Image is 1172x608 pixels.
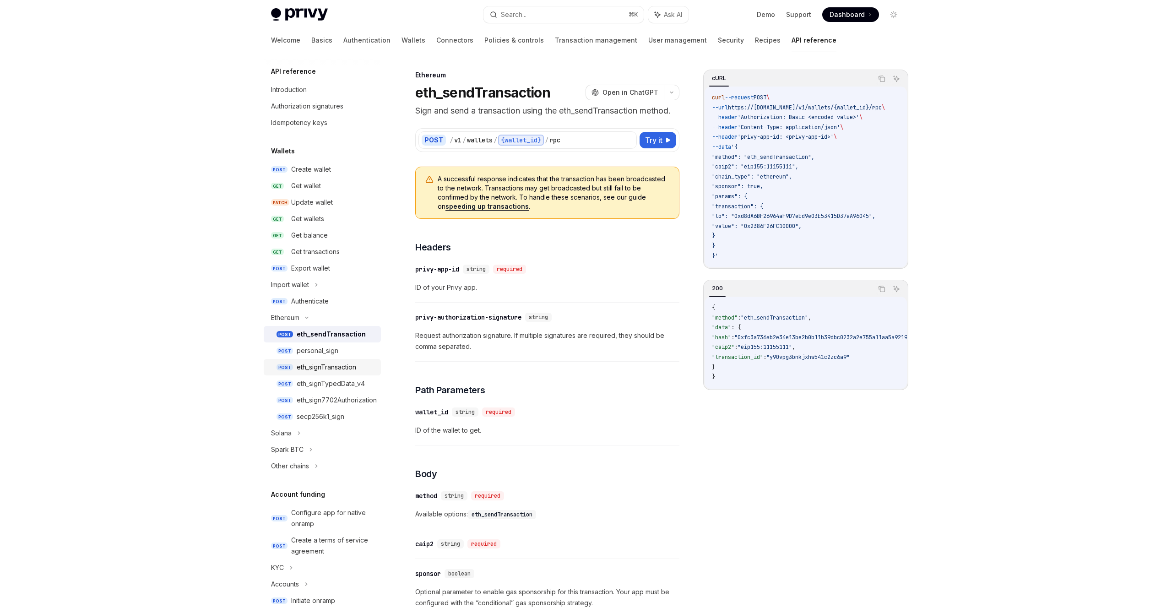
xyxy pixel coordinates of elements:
span: POST [277,397,293,404]
span: "transaction": { [712,203,763,210]
span: \ [834,133,837,141]
div: Create a terms of service agreement [291,535,375,557]
span: : [763,353,766,361]
button: Try it [640,132,676,148]
a: Welcome [271,29,300,51]
div: / [494,136,497,145]
span: --header [712,114,738,121]
span: \ [766,94,770,101]
div: sponsor [415,569,441,578]
span: string [456,408,475,416]
span: https://[DOMAIN_NAME]/v1/wallets/{wallet_id}/rpc [728,104,882,111]
a: Demo [757,10,775,19]
span: ID of the wallet to get. [415,425,679,436]
a: POSTCreate a terms of service agreement [264,532,381,559]
a: Support [786,10,811,19]
div: / [462,136,466,145]
a: Policies & controls [484,29,544,51]
span: PATCH [271,199,289,206]
div: required [467,539,500,548]
div: Update wallet [291,197,333,208]
div: eth_signTransaction [297,362,356,373]
div: Get transactions [291,246,340,257]
span: Request authorization signature. If multiple signatures are required, they should be comma separa... [415,330,679,352]
div: Configure app for native onramp [291,507,375,529]
span: 'Content-Type: application/json' [738,124,840,131]
a: PATCHUpdate wallet [264,194,381,211]
span: "y90vpg3bnkjxhw541c2zc6a9" [766,353,850,361]
a: POSTsecp256k1_sign [264,408,381,425]
span: POST [277,347,293,354]
span: string [529,314,548,321]
div: Ethereum [271,312,299,323]
span: string [467,266,486,273]
span: : { [731,324,741,331]
span: Ask AI [664,10,682,19]
p: Sign and send a transaction using the eth_sendTransaction method. [415,104,679,117]
a: Recipes [755,29,781,51]
span: \ [882,104,885,111]
span: { [712,304,715,311]
span: POST [271,298,288,305]
div: wallets [467,136,493,145]
span: POST [277,413,293,420]
span: POST [271,166,288,173]
span: ID of your Privy app. [415,282,679,293]
a: POSTeth_signTransaction [264,359,381,375]
a: POSTeth_sendTransaction [264,326,381,342]
span: : [738,314,741,321]
a: Basics [311,29,332,51]
div: Authenticate [291,296,329,307]
a: GETGet wallet [264,178,381,194]
button: Copy the contents from the code block [876,73,888,85]
a: Connectors [436,29,473,51]
div: Accounts [271,579,299,590]
a: Dashboard [822,7,879,22]
span: Dashboard [830,10,865,19]
button: Ask AI [890,73,902,85]
h5: Wallets [271,146,295,157]
div: wallet_id [415,407,448,417]
span: string [441,540,460,548]
div: Search... [501,9,526,20]
div: Idempotency keys [271,117,327,128]
a: POSTpersonal_sign [264,342,381,359]
a: User management [648,29,707,51]
span: Path Parameters [415,384,485,396]
div: 200 [709,283,726,294]
div: cURL [709,73,729,84]
button: Search...⌘K [483,6,644,23]
h5: API reference [271,66,316,77]
span: GET [271,183,284,190]
span: Open in ChatGPT [602,88,658,97]
div: Ethereum [415,71,679,80]
span: "0xfc3a736ab2e34e13be2b0b11b39dbc0232a2e755a11aa5a9219890d3b2c6c7d8" [734,334,952,341]
a: Security [718,29,744,51]
span: Headers [415,241,451,254]
span: ⌘ K [629,11,638,18]
div: Other chains [271,461,309,472]
span: "caip2": "eip155:11155111", [712,163,798,170]
a: POSTeth_signTypedData_v4 [264,375,381,392]
div: v1 [454,136,461,145]
span: Try it [645,135,662,146]
span: --header [712,133,738,141]
span: "method" [712,314,738,321]
div: privy-authorization-signature [415,313,521,322]
div: / [545,136,548,145]
span: "transaction_id" [712,353,763,361]
span: "caip2" [712,343,734,351]
div: caip2 [415,539,434,548]
a: Wallets [402,29,425,51]
span: string [445,492,464,499]
a: Introduction [264,81,381,98]
a: POSTeth_sign7702Authorization [264,392,381,408]
div: Initiate onramp [291,595,335,606]
span: "method": "eth_sendTransaction", [712,153,814,161]
span: POST [271,597,288,604]
span: "eip155:11155111" [738,343,792,351]
span: 'Authorization: Basic <encoded-value>' [738,114,859,121]
span: \ [840,124,843,131]
div: required [482,407,515,417]
div: method [415,491,437,500]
